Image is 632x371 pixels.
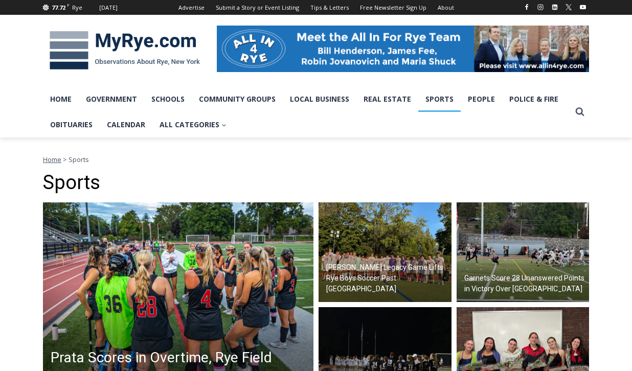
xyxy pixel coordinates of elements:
a: Local Business [283,86,356,112]
a: YouTube [577,1,589,13]
nav: Breadcrumbs [43,154,589,165]
div: [DATE] [99,3,118,12]
nav: Primary Navigation [43,86,571,138]
a: Obituaries [43,112,100,137]
span: F [67,2,70,8]
span: Sports [69,155,89,164]
span: > [63,155,67,164]
span: 77.72 [52,4,65,11]
a: Schools [144,86,192,112]
button: View Search Form [571,103,589,121]
a: X [562,1,575,13]
a: Sports [418,86,461,112]
a: [PERSON_NAME] Legacy Game Lifts Rye Boys Soccer Past [GEOGRAPHIC_DATA] [319,202,452,303]
a: Instagram [534,1,547,13]
a: Facebook [521,1,533,13]
a: Linkedin [549,1,561,13]
a: Garnets Score 28 Unanswered Points in Victory Over [GEOGRAPHIC_DATA] [457,202,590,303]
h2: Garnets Score 28 Unanswered Points in Victory Over [GEOGRAPHIC_DATA] [464,273,587,294]
span: All Categories [160,119,227,130]
h1: Sports [43,171,589,195]
img: MyRye.com [43,24,207,77]
a: Home [43,86,79,112]
a: Home [43,155,61,164]
a: All Categories [152,112,234,137]
img: (PHOTO: The Rye Boys Soccer team from October 4, 2025, against Pleasantville. Credit: Daniela Arr... [319,202,452,303]
img: (PHOTO: Rye Football's Henry Shoemaker (#5) kicks an extra point in his team's 42-13 win vs Yorkt... [457,202,590,303]
a: People [461,86,502,112]
a: Calendar [100,112,152,137]
a: Police & Fire [502,86,566,112]
div: Rye [72,3,82,12]
a: Community Groups [192,86,283,112]
h2: [PERSON_NAME] Legacy Game Lifts Rye Boys Soccer Past [GEOGRAPHIC_DATA] [326,262,449,294]
a: Government [79,86,144,112]
img: All in for Rye [217,26,589,72]
a: Real Estate [356,86,418,112]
